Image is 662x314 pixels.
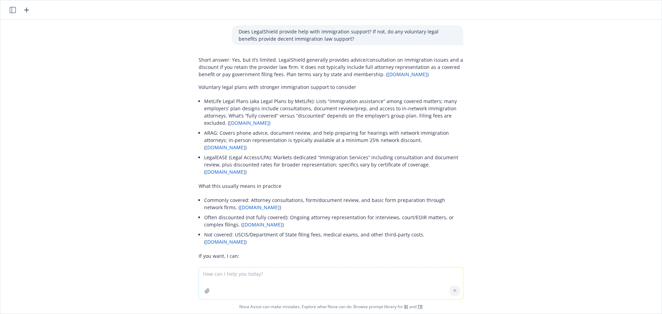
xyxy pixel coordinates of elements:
a: TR [418,304,423,310]
li: ARAG: Covers phone advice, document review, and help preparing for hearings with network immigrat... [204,128,463,152]
a: [DOMAIN_NAME] [243,221,282,228]
a: [DOMAIN_NAME] [205,239,245,245]
a: [DOMAIN_NAME] [240,204,280,211]
li: Often discounted (not fully covered): Ongoing attorney representation for interviews, court/EOIR ... [204,212,463,230]
span: Nova Assist can make mistakes. Explore what Nova can do: Browse prompt library for and [3,300,659,314]
li: Compare MetLife, ARAG, LegalEASE, and LegalShield plan designs and pricing for your population. [204,265,463,275]
li: MetLife Legal Plans (aka Legal Plans by MetLife): Lists “immigration assistance” among covered ma... [204,96,463,128]
a: [DOMAIN_NAME] [205,169,245,175]
li: Commonly covered: Attorney consultations, form/document review, and basic form preparation throug... [204,195,463,212]
a: [DOMAIN_NAME] [388,71,427,78]
p: What this usually means in practice [199,182,463,190]
p: Short answer: Yes, but it’s limited. LegalShield generally provides advice/consultation on immigr... [199,56,463,78]
li: LegalEASE (Legal Access/LPA): Markets dedicated “Immigration Services” including consultation and... [204,152,463,177]
p: Voluntary legal plans with stronger immigration support to consider [199,83,463,91]
a: [DOMAIN_NAME] [205,144,245,151]
li: Not covered: USCIS/Department of State filing fees, medical exams, and other third‑party costs. ( ) [204,230,463,247]
a: [DOMAIN_NAME] [229,120,269,126]
a: BI [404,304,408,310]
p: If you want, I can: [199,252,463,260]
p: Does LegalShield provide help with immigration support? If not, do any voluntary legal benefits p... [239,28,457,42]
